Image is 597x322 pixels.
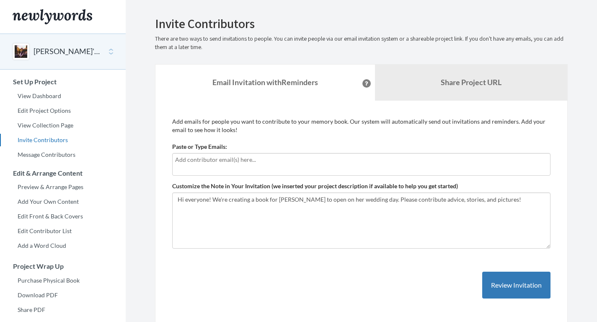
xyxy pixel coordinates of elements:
[0,169,126,177] h3: Edit & Arrange Content
[34,46,101,57] button: [PERSON_NAME]'s Wedding
[172,143,227,151] label: Paste or Type Emails:
[0,262,126,270] h3: Project Wrap Up
[212,78,318,87] strong: Email Invitation with Reminders
[482,272,550,299] button: Review Invitation
[172,117,550,134] p: Add emails for people you want to contribute to your memory book. Our system will automatically s...
[155,17,568,31] h2: Invite Contributors
[441,78,501,87] b: Share Project URL
[13,9,92,24] img: Newlywords logo
[0,78,126,86] h3: Set Up Project
[175,155,548,164] input: Add contributor email(s) here...
[155,35,568,52] p: There are two ways to send invitations to people. You can invite people via our email invitation ...
[172,182,458,190] label: Customize the Note in Your Invitation (we inserted your project description if available to help ...
[172,192,550,249] textarea: Hi everyone! We're creating a book for [PERSON_NAME] to open on her wedding day. Please contribut...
